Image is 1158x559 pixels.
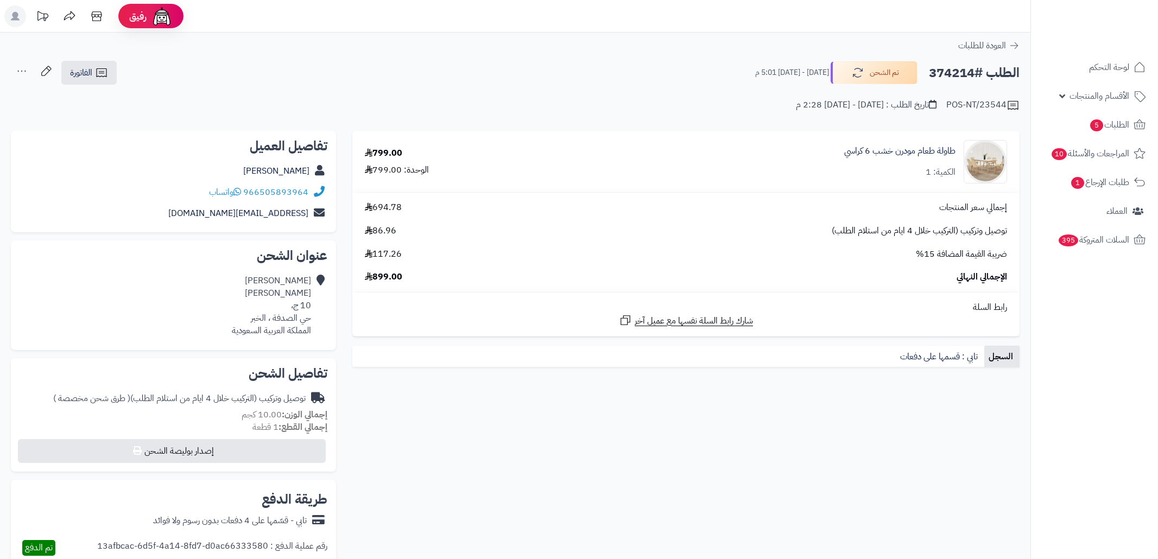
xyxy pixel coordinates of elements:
[958,39,1020,52] a: العودة للطلبات
[1089,117,1129,132] span: الطلبات
[365,164,429,176] div: الوحدة: 799.00
[151,5,173,27] img: ai-face.png
[243,164,309,177] a: [PERSON_NAME]
[53,392,306,405] div: توصيل وتركيب (التركيب خلال 4 ايام من استلام الطلب)
[1037,141,1151,167] a: المراجعات والأسئلة10
[957,271,1007,283] span: الإجمالي النهائي
[1051,146,1129,161] span: المراجعات والأسئلة
[1059,234,1078,246] span: 395
[129,10,147,23] span: رفيق
[252,421,327,434] small: 1 قطعة
[1037,169,1151,195] a: طلبات الإرجاع1
[916,248,1007,261] span: ضريبة القيمة المضافة 15%
[1070,88,1129,104] span: الأقسام والمنتجات
[70,66,92,79] span: الفاتورة
[20,367,327,380] h2: تفاصيل الشحن
[964,140,1007,183] img: 1752668200-1-90x90.jpg
[279,421,327,434] strong: إجمالي القطع:
[755,67,829,78] small: [DATE] - [DATE] 5:01 م
[984,346,1020,367] a: السجل
[357,301,1015,314] div: رابط السلة
[243,186,308,199] a: 966505893964
[365,271,402,283] span: 899.00
[1037,198,1151,224] a: العملاء
[619,314,753,327] a: شارك رابط السلة نفسها مع عميل آخر
[926,166,955,179] div: الكمية: 1
[282,408,327,421] strong: إجمالي الوزن:
[1090,119,1103,131] span: 5
[1052,148,1067,160] span: 10
[831,61,917,84] button: تم الشحن
[1037,227,1151,253] a: السلات المتروكة395
[1058,232,1129,247] span: السلات المتروكة
[929,62,1020,84] h2: الطلب #374214
[97,540,327,556] div: رقم عملية الدفع : 13afbcac-6d5f-4a14-8fd7-d0ac66333580
[635,315,753,327] span: شارك رابط السلة نفسها مع عميل آخر
[20,139,327,153] h2: تفاصيل العميل
[18,439,326,463] button: إصدار بوليصة الشحن
[844,145,955,157] a: طاولة طعام مودرن خشب 6 كراسي
[1071,177,1084,189] span: 1
[242,408,327,421] small: 10.00 كجم
[896,346,984,367] a: تابي : قسمها على دفعات
[365,147,402,160] div: 799.00
[29,5,56,30] a: تحديثات المنصة
[958,39,1006,52] span: العودة للطلبات
[53,392,130,405] span: ( طرق شحن مخصصة )
[1106,204,1128,219] span: العملاء
[20,249,327,262] h2: عنوان الشحن
[1089,60,1129,75] span: لوحة التحكم
[939,201,1007,214] span: إجمالي سعر المنتجات
[796,99,936,111] div: تاريخ الطلب : [DATE] - [DATE] 2:28 م
[1037,54,1151,80] a: لوحة التحكم
[365,248,402,261] span: 117.26
[168,207,308,220] a: [EMAIL_ADDRESS][DOMAIN_NAME]
[365,201,402,214] span: 694.78
[262,493,327,506] h2: طريقة الدفع
[209,186,241,199] a: واتساب
[61,61,117,85] a: الفاتورة
[232,275,311,336] div: [PERSON_NAME] [PERSON_NAME] 10 ج، حي الصدفة ، الخبر المملكة العربية السعودية
[153,514,307,527] div: تابي - قسّمها على 4 دفعات بدون رسوم ولا فوائد
[365,225,396,237] span: 86.96
[1070,175,1129,190] span: طلبات الإرجاع
[832,225,1007,237] span: توصيل وتركيب (التركيب خلال 4 ايام من استلام الطلب)
[25,541,53,554] span: تم الدفع
[946,99,1020,112] div: POS-NT/23544
[1037,112,1151,138] a: الطلبات5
